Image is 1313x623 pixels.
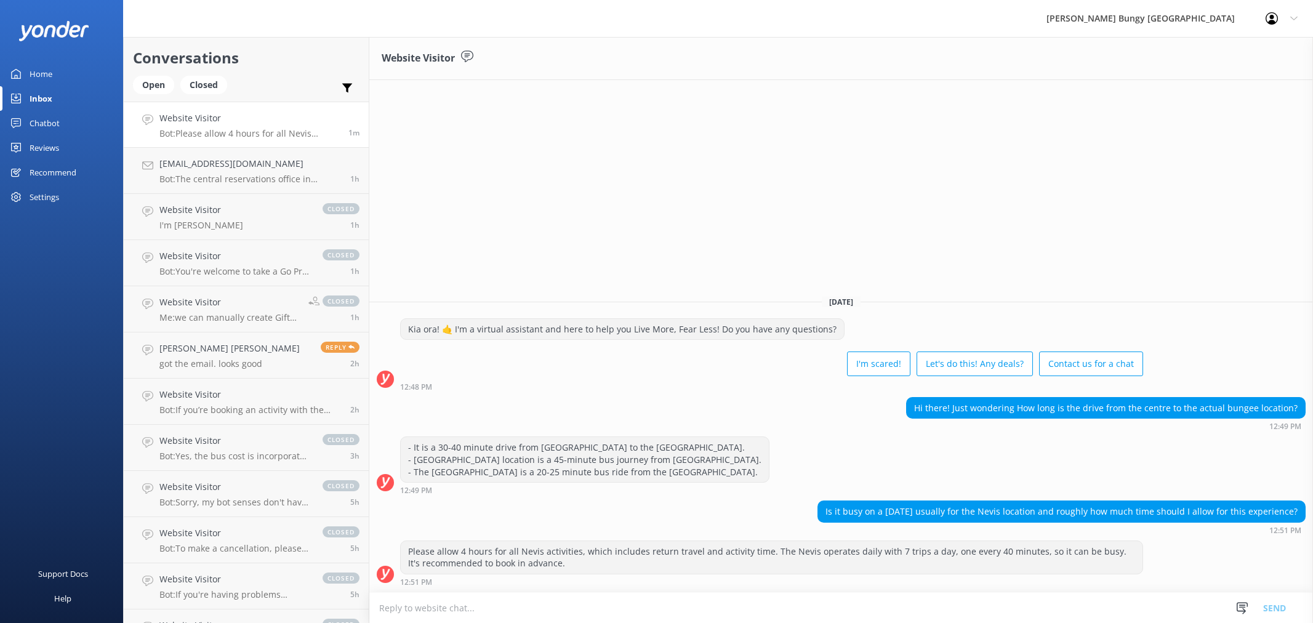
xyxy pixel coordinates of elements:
div: Home [30,62,52,86]
div: Aug 23 2025 12:48pm (UTC +12:00) Pacific/Auckland [400,382,1143,391]
div: Help [54,586,71,611]
p: I'm [PERSON_NAME] [159,220,243,231]
strong: 12:51 PM [400,579,432,586]
p: Bot: If you're having problems retrieving your photos or videos, please email [EMAIL_ADDRESS][DOM... [159,589,310,600]
div: Support Docs [38,561,88,586]
h3: Website Visitor [382,50,455,66]
span: closed [323,480,359,491]
p: Bot: To make a cancellation, please give us a call on [PHONE_NUMBER], [PHONE_NUMBER] or email us ... [159,543,310,554]
h4: [EMAIL_ADDRESS][DOMAIN_NAME] [159,157,341,171]
div: Aug 23 2025 12:51pm (UTC +12:00) Pacific/Auckland [817,526,1306,534]
h4: Website Visitor [159,573,310,586]
a: Website VisitorBot:You're welcome to take a Go Pro with you on our Queenstown activities, includi... [124,240,369,286]
span: Aug 23 2025 11:18am (UTC +12:00) Pacific/Auckland [350,266,359,276]
h4: Website Visitor [159,388,341,401]
button: Contact us for a chat [1039,352,1143,376]
p: Bot: Please allow 4 hours for all Nevis activities, which includes return travel and activity tim... [159,128,339,139]
p: Bot: You're welcome to take a Go Pro with you on our Queenstown activities, including the Nevis S... [159,266,310,277]
a: [EMAIL_ADDRESS][DOMAIN_NAME]Bot:The central reservations office in [GEOGRAPHIC_DATA] is located i... [124,148,369,194]
div: Aug 23 2025 12:51pm (UTC +12:00) Pacific/Auckland [400,577,1143,586]
div: Is it busy on a [DATE] usually for the Nevis location and roughly how much time should I allow fo... [818,501,1305,522]
span: closed [323,434,359,445]
div: Open [133,76,174,94]
span: closed [323,295,359,307]
h2: Conversations [133,46,359,70]
span: Aug 23 2025 11:49am (UTC +12:00) Pacific/Auckland [350,174,359,184]
div: Kia ora! 🤙 I'm a virtual assistant and here to help you Live More, Fear Less! Do you have any que... [401,319,844,340]
strong: 12:49 PM [400,487,432,494]
a: Website VisitorBot:Please allow 4 hours for all Nevis activities, which includes return travel an... [124,102,369,148]
p: Me: we can manually create Gift vouchers here too [159,312,299,323]
strong: 12:51 PM [1269,527,1301,534]
div: Please allow 4 hours for all Nevis activities, which includes return travel and activity time. Th... [401,541,1142,574]
div: Aug 23 2025 12:49pm (UTC +12:00) Pacific/Auckland [400,486,769,494]
a: Website VisitorBot:Yes, the bus cost is incorporated into the activity price.closed3h [124,425,369,471]
button: Let's do this! Any deals? [917,352,1033,376]
p: Bot: If you’re booking an activity with the Free Bungy Bus, the times shown on the website are bu... [159,404,341,416]
img: yonder-white-logo.png [18,21,89,41]
a: Website VisitorMe:we can manually create Gift vouchers here tooclosed1h [124,286,369,332]
span: closed [323,573,359,584]
div: Chatbot [30,111,60,135]
span: Aug 23 2025 07:45am (UTC +12:00) Pacific/Auckland [350,497,359,507]
span: Reply [321,342,359,353]
a: [PERSON_NAME] [PERSON_NAME]got the email. looks goodReply2h [124,332,369,379]
span: Aug 23 2025 07:33am (UTC +12:00) Pacific/Auckland [350,589,359,600]
h4: Website Visitor [159,203,243,217]
span: Aug 23 2025 11:12am (UTC +12:00) Pacific/Auckland [350,312,359,323]
div: Hi there! Just wondering How long is the drive from the centre to the actual bungee location? [907,398,1305,419]
span: Aug 23 2025 10:21am (UTC +12:00) Pacific/Auckland [350,404,359,415]
a: Closed [180,78,233,91]
p: Bot: The central reservations office in [GEOGRAPHIC_DATA] is located inside the [GEOGRAPHIC_DATA]... [159,174,341,185]
span: Aug 23 2025 12:51pm (UTC +12:00) Pacific/Auckland [348,127,359,138]
a: Website VisitorBot:If you're having problems retrieving your photos or videos, please email [EMAI... [124,563,369,609]
span: closed [323,203,359,214]
span: [DATE] [822,297,861,307]
span: Aug 23 2025 09:41am (UTC +12:00) Pacific/Auckland [350,451,359,461]
a: Website VisitorI'm [PERSON_NAME]closed1h [124,194,369,240]
h4: Website Visitor [159,295,299,309]
span: closed [323,249,359,260]
button: I'm scared! [847,352,910,376]
span: Aug 23 2025 07:40am (UTC +12:00) Pacific/Auckland [350,543,359,553]
div: Recommend [30,160,76,185]
p: got the email. looks good [159,358,300,369]
span: Aug 23 2025 10:50am (UTC +12:00) Pacific/Auckland [350,358,359,369]
p: Bot: Yes, the bus cost is incorporated into the activity price. [159,451,310,462]
h4: Website Visitor [159,434,310,448]
a: Website VisitorBot:Sorry, my bot senses don't have an answer for that, please try and rephrase yo... [124,471,369,517]
a: Website VisitorBot:To make a cancellation, please give us a call on [PHONE_NUMBER], [PHONE_NUMBER... [124,517,369,563]
div: Settings [30,185,59,209]
h4: Website Visitor [159,480,310,494]
h4: Website Visitor [159,249,310,263]
strong: 12:48 PM [400,384,432,391]
h4: Website Visitor [159,526,310,540]
div: - It is a 30-40 minute drive from [GEOGRAPHIC_DATA] to the [GEOGRAPHIC_DATA]. - [GEOGRAPHIC_DATA]... [401,437,769,482]
div: Closed [180,76,227,94]
span: Aug 23 2025 11:31am (UTC +12:00) Pacific/Auckland [350,220,359,230]
h4: [PERSON_NAME] [PERSON_NAME] [159,342,300,355]
p: Bot: Sorry, my bot senses don't have an answer for that, please try and rephrase your question, I... [159,497,310,508]
a: Website VisitorBot:If you’re booking an activity with the Free Bungy Bus, the times shown on the ... [124,379,369,425]
h4: Website Visitor [159,111,339,125]
span: closed [323,526,359,537]
div: Inbox [30,86,52,111]
strong: 12:49 PM [1269,423,1301,430]
a: Open [133,78,180,91]
div: Reviews [30,135,59,160]
div: Aug 23 2025 12:49pm (UTC +12:00) Pacific/Auckland [906,422,1306,430]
